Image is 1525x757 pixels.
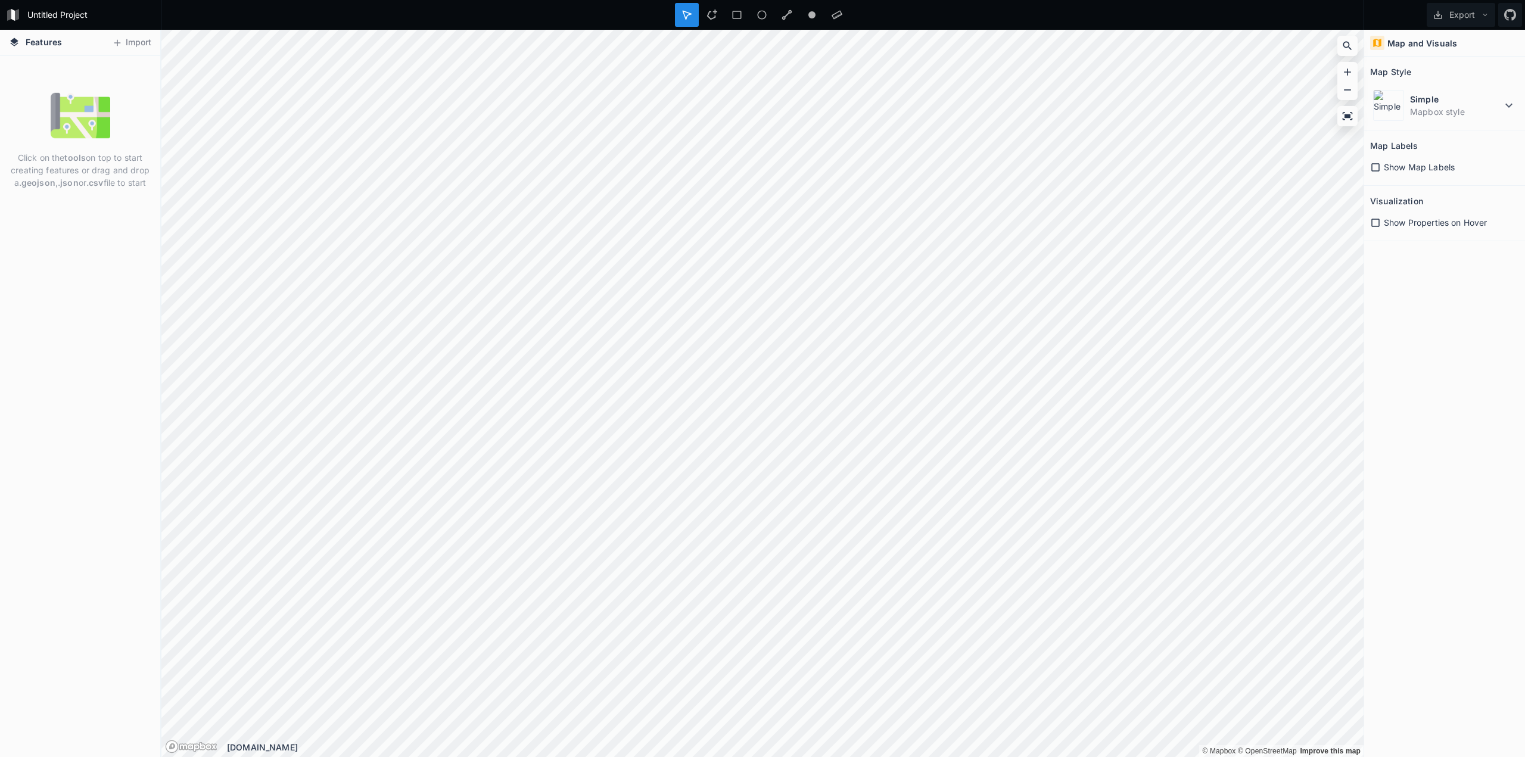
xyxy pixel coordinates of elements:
[58,177,79,188] strong: .json
[165,740,217,753] a: Mapbox logo
[1384,161,1455,173] span: Show Map Labels
[1370,192,1423,210] h2: Visualization
[1370,63,1411,81] h2: Map Style
[1370,136,1418,155] h2: Map Labels
[51,86,110,145] img: empty
[106,33,157,52] button: Import
[26,36,62,48] span: Features
[1300,747,1361,755] a: Map feedback
[1387,37,1457,49] h4: Map and Visuals
[1202,747,1235,755] a: Mapbox
[9,151,151,189] p: Click on the on top to start creating features or drag and drop a , or file to start
[1427,3,1495,27] button: Export
[227,741,1364,753] div: [DOMAIN_NAME]
[1410,93,1502,105] dt: Simple
[1410,105,1502,118] dd: Mapbox style
[1384,216,1487,229] span: Show Properties on Hover
[1373,90,1404,121] img: Simple
[64,152,86,163] strong: tools
[19,177,55,188] strong: .geojson
[86,177,104,188] strong: .csv
[1238,747,1297,755] a: OpenStreetMap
